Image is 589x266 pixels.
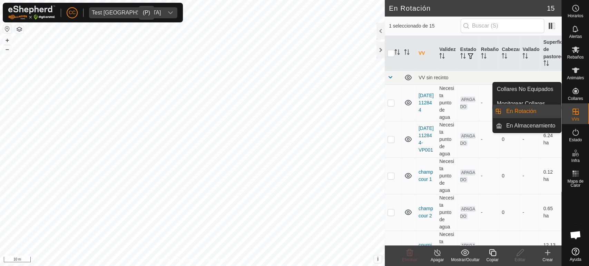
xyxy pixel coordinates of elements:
[506,107,536,115] span: En Rotación
[460,54,466,60] p-sorticon: Activar para ordenar
[497,85,553,93] span: Collares No Equipados
[499,36,520,71] th: Cabezas
[493,97,561,111] a: Monitorear Collares
[571,158,579,163] span: Infra
[567,55,583,59] span: Rebaños
[8,6,55,20] img: Logo Gallagher
[541,157,561,194] td: 0.12 ha
[460,133,475,146] span: APAGADO
[481,99,496,106] div: -
[460,96,475,110] span: APAGADO
[541,121,561,157] td: 6.24 ha
[374,255,382,263] button: i
[567,76,584,80] span: Animales
[547,3,554,13] span: 15
[436,36,457,71] th: Validez
[541,194,561,231] td: 0.65 ha
[520,157,540,194] td: -
[493,119,561,133] li: En Almacenamiento
[3,36,11,44] button: +
[389,22,461,30] span: 1 seleccionado de 15
[520,194,540,231] td: -
[451,257,479,263] div: Mostrar/Ocultar
[569,138,582,142] span: Estado
[436,121,457,157] td: Necesita punto de agua
[481,54,487,60] p-sorticon: Activar para ordenar
[402,257,417,262] span: Eliminar
[506,122,555,130] span: En Almacenamiento
[568,14,583,18] span: Horarios
[562,245,589,264] a: Ayuda
[497,100,545,108] span: Monitorear Collares
[493,104,561,118] li: En Rotación
[377,256,379,262] span: i
[565,225,586,245] div: Chat abierto
[89,7,164,18] span: Test France
[568,96,583,101] span: Collares
[502,104,561,118] a: En Rotación
[481,136,496,143] div: -
[419,125,434,153] a: [DATE] 112844-VP001
[436,157,457,194] td: Necesita punto de agua
[499,121,520,157] td: 0
[571,117,579,121] span: VVs
[157,257,196,263] a: Política de Privacidad
[205,257,228,263] a: Contáctenos
[461,19,544,33] input: Buscar (S)
[423,257,451,263] div: Apagar
[479,257,506,263] div: Copiar
[522,54,528,60] p-sorticon: Activar para ordenar
[419,75,559,80] div: VV sin recinto
[502,119,561,133] a: En Almacenamiento
[419,206,433,218] a: champ cour 2
[419,169,433,182] a: champ cour 1
[481,209,496,216] div: -
[520,121,540,157] td: -
[478,36,499,71] th: Rebaño
[419,242,432,255] a: cournion1
[481,172,496,180] div: -
[419,93,434,113] a: [DATE] 112844
[389,4,547,12] h2: En Rotación
[15,25,23,33] button: Capas del Mapa
[460,206,475,219] span: APAGADO
[543,61,549,67] p-sorticon: Activar para ordenar
[460,243,475,256] span: APAGADO
[499,157,520,194] td: 0
[460,170,475,183] span: APAGADO
[404,50,410,56] p-sorticon: Activar para ordenar
[534,257,561,263] div: Crear
[506,257,534,263] div: Editar
[563,179,587,187] span: Mapa de Calor
[499,194,520,231] td: 0
[541,36,561,71] th: Superficie de pastoreo
[569,34,582,39] span: Alertas
[436,194,457,231] td: Necesita punto de agua
[3,25,11,33] button: Restablecer Mapa
[520,36,540,71] th: Vallado
[394,50,400,56] p-sorticon: Activar para ordenar
[416,36,436,71] th: VV
[69,9,76,16] span: CC
[570,257,581,262] span: Ayuda
[481,245,496,253] div: -
[3,45,11,53] button: –
[493,82,561,96] a: Collares No Equipados
[92,10,161,16] div: Test [GEOGRAPHIC_DATA]
[458,36,478,71] th: Estado
[502,54,507,60] p-sorticon: Activar para ordenar
[439,54,445,60] p-sorticon: Activar para ordenar
[164,7,177,18] div: dropdown trigger
[436,84,457,121] td: Necesita punto de agua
